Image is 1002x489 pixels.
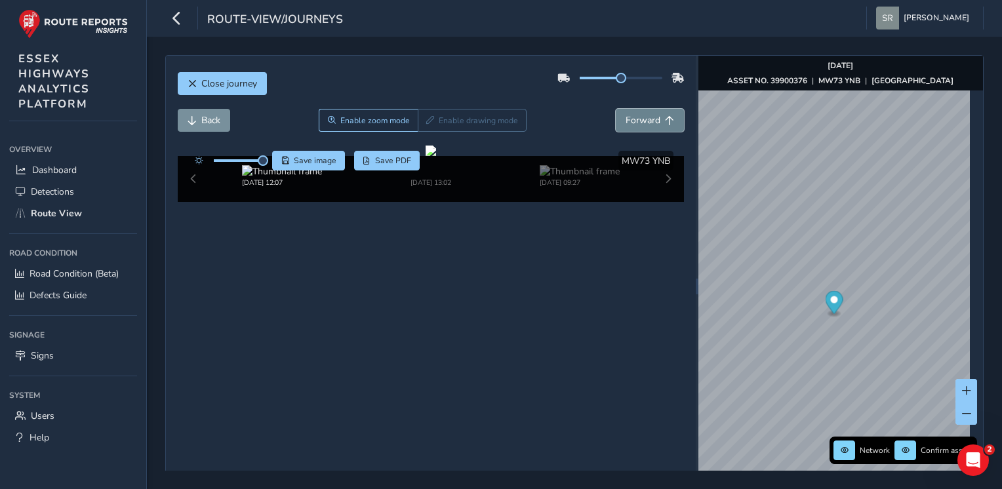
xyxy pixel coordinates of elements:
[825,291,843,318] div: Map marker
[9,140,137,159] div: Overview
[9,203,137,224] a: Route View
[9,427,137,448] a: Help
[9,284,137,306] a: Defects Guide
[201,114,220,127] span: Back
[178,72,267,95] button: Close journey
[984,444,995,455] span: 2
[207,11,343,29] span: route-view/journeys
[30,289,87,302] span: Defects Guide
[201,77,257,90] span: Close journey
[18,51,90,111] span: ESSEX HIGHWAYS ANALYTICS PLATFORM
[904,7,969,29] span: [PERSON_NAME]
[340,115,410,126] span: Enable zoom mode
[31,410,54,422] span: Users
[921,445,973,456] span: Confirm assets
[32,164,77,176] span: Dashboard
[31,186,74,198] span: Detections
[242,178,322,187] div: [DATE] 12:07
[9,159,137,181] a: Dashboard
[828,60,853,71] strong: [DATE]
[354,151,420,170] button: PDF
[727,75,953,86] div: | |
[391,165,471,178] img: Thumbnail frame
[294,155,336,166] span: Save image
[727,75,807,86] strong: ASSET NO. 39900376
[242,165,322,178] img: Thumbnail frame
[626,114,660,127] span: Forward
[616,109,684,132] button: Forward
[31,207,82,220] span: Route View
[9,385,137,405] div: System
[272,151,345,170] button: Save
[876,7,974,29] button: [PERSON_NAME]
[872,75,953,86] strong: [GEOGRAPHIC_DATA]
[540,178,620,187] div: [DATE] 09:27
[375,155,411,166] span: Save PDF
[9,181,137,203] a: Detections
[178,109,230,132] button: Back
[9,263,137,284] a: Road Condition (Beta)
[30,267,119,280] span: Road Condition (Beta)
[957,444,989,476] iframe: Intercom live chat
[876,7,899,29] img: diamond-layout
[9,345,137,366] a: Signs
[319,109,418,132] button: Zoom
[391,178,471,187] div: [DATE] 13:02
[9,325,137,345] div: Signage
[818,75,860,86] strong: MW73 YNB
[540,165,620,178] img: Thumbnail frame
[9,405,137,427] a: Users
[31,349,54,362] span: Signs
[30,431,49,444] span: Help
[9,243,137,263] div: Road Condition
[860,445,890,456] span: Network
[622,155,670,167] span: MW73 YNB
[18,9,128,39] img: rr logo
